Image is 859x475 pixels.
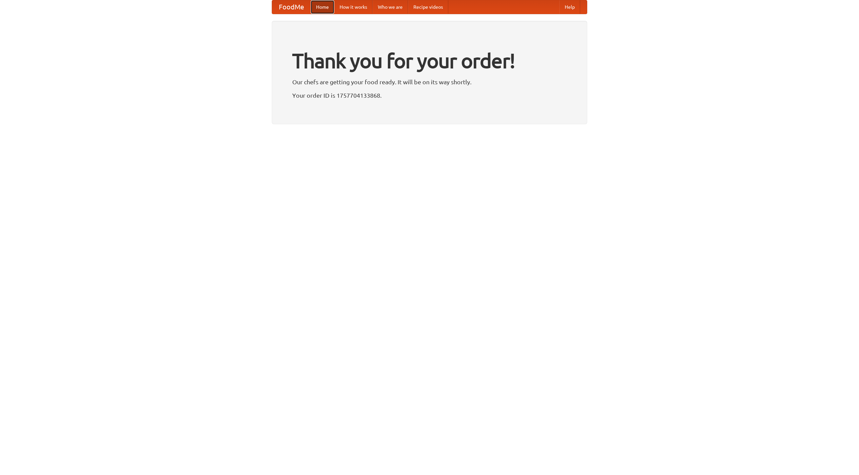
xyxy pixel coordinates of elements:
[292,77,567,87] p: Our chefs are getting your food ready. It will be on its way shortly.
[311,0,334,14] a: Home
[334,0,372,14] a: How it works
[408,0,448,14] a: Recipe videos
[372,0,408,14] a: Who we are
[292,90,567,100] p: Your order ID is 1757704133868.
[272,0,311,14] a: FoodMe
[292,45,567,77] h1: Thank you for your order!
[559,0,580,14] a: Help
